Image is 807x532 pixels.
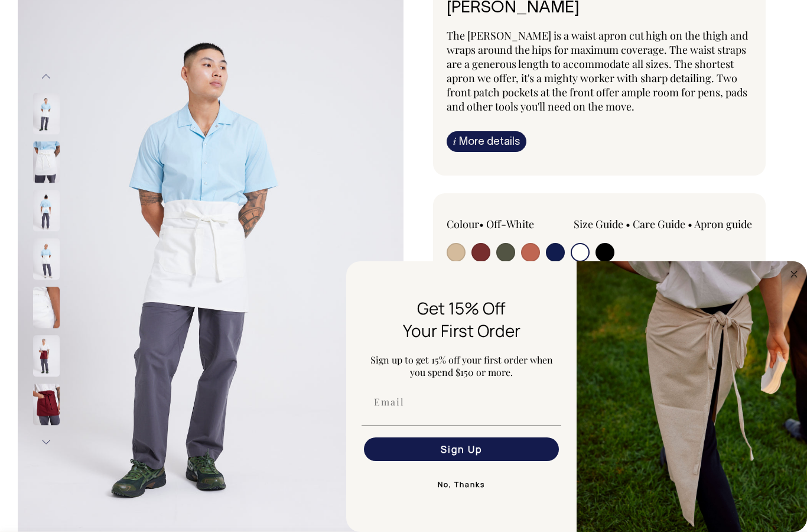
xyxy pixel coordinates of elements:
[633,217,685,231] a: Care Guide
[362,426,561,426] img: underline
[364,437,559,461] button: Sign Up
[33,190,60,232] img: off-white
[417,297,506,319] span: Get 15% Off
[574,217,623,231] a: Size Guide
[688,217,692,231] span: •
[453,135,456,147] span: i
[577,261,807,532] img: 5e34ad8f-4f05-4173-92a8-ea475ee49ac9.jpeg
[447,131,526,152] a: iMore details
[694,217,752,231] a: Apron guide
[447,217,569,231] div: Colour
[362,473,561,497] button: No, Thanks
[364,390,559,414] input: Email
[33,384,60,426] img: burgundy
[33,142,60,183] img: off-white
[403,319,520,342] span: Your First Order
[33,287,60,329] img: off-white
[33,239,60,280] img: off-white
[37,429,55,456] button: Next
[626,217,630,231] span: •
[346,261,807,532] div: FLYOUT Form
[37,63,55,90] button: Previous
[447,28,748,113] span: The [PERSON_NAME] is a waist apron cut high on the thigh and wraps around the hips for maximum co...
[370,353,553,378] span: Sign up to get 15% off your first order when you spend $150 or more.
[479,217,484,231] span: •
[486,217,534,231] label: Off-White
[787,267,801,281] button: Close dialog
[33,336,60,377] img: burgundy
[33,93,60,135] img: off-white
